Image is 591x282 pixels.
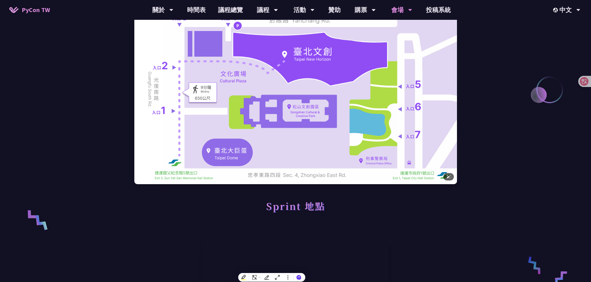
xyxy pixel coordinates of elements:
[553,8,559,12] img: Locale Icon
[3,2,56,18] a: PyCon TW
[266,197,325,215] h1: Sprint 地點
[9,7,19,13] img: Home icon of PyCon TW 2025
[22,5,50,15] span: PyCon TW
